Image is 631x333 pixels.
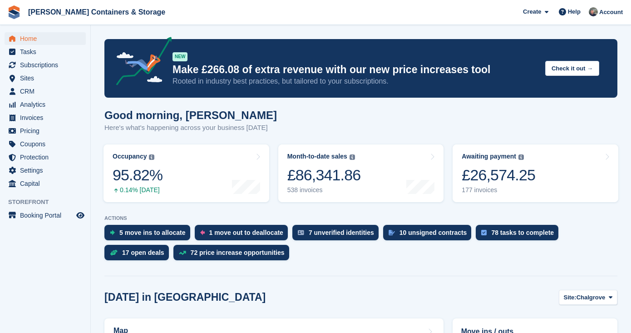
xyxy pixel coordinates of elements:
div: 78 tasks to complete [491,229,554,236]
span: Storefront [8,198,90,207]
a: menu [5,85,86,98]
a: menu [5,98,86,111]
a: Occupancy 95.82% 0.14% [DATE] [104,144,269,202]
div: 5 move ins to allocate [119,229,186,236]
div: 10 unsigned contracts [399,229,467,236]
p: ACTIONS [104,215,617,221]
div: £26,574.25 [462,166,535,184]
img: price_increase_opportunities-93ffe204e8149a01c8c9dc8f82e8f89637d9d84a8eef4429ea346261dce0b2c0.svg [179,251,186,255]
a: menu [5,32,86,45]
div: 0.14% [DATE] [113,186,163,194]
a: menu [5,151,86,164]
p: Here's what's happening across your business [DATE] [104,123,277,133]
p: Make £266.08 of extra revenue with our new price increases tool [173,63,538,76]
span: Capital [20,177,74,190]
span: Chalgrove [577,293,606,302]
span: Analytics [20,98,74,111]
h1: Good morning, [PERSON_NAME] [104,109,277,121]
img: price-adjustments-announcement-icon-8257ccfd72463d97f412b2fc003d46551f7dbcb40ab6d574587a9cd5c0d94... [108,37,172,89]
span: Account [599,8,623,17]
div: £86,341.86 [287,166,361,184]
div: Awaiting payment [462,153,516,160]
button: Check it out → [545,61,599,76]
span: Site: [564,293,577,302]
h2: [DATE] in [GEOGRAPHIC_DATA] [104,291,266,303]
a: menu [5,59,86,71]
a: [PERSON_NAME] Containers & Storage [25,5,169,20]
img: task-75834270c22a3079a89374b754ae025e5fb1db73e45f91037f5363f120a921f8.svg [481,230,487,235]
img: move_ins_to_allocate_icon-fdf77a2bb77ea45bf5b3d319d69a93e2d87916cf1d5bf7949dd705db3b84f3ca.svg [110,230,115,235]
a: 78 tasks to complete [476,225,563,245]
div: 72 price increase opportunities [191,249,285,256]
div: 538 invoices [287,186,361,194]
button: Site: Chalgrove [559,290,618,305]
a: menu [5,45,86,58]
a: 10 unsigned contracts [383,225,476,245]
div: 177 invoices [462,186,535,194]
img: verify_identity-adf6edd0f0f0b5bbfe63781bf79b02c33cf7c696d77639b501bdc392416b5a36.svg [298,230,304,235]
img: icon-info-grey-7440780725fd019a000dd9b08b2336e03edf1995a4989e88bcd33f0948082b44.svg [350,154,355,160]
div: Occupancy [113,153,147,160]
a: 1 move out to deallocate [195,225,292,245]
a: Preview store [75,210,86,221]
img: icon-info-grey-7440780725fd019a000dd9b08b2336e03edf1995a4989e88bcd33f0948082b44.svg [149,154,154,160]
a: menu [5,124,86,137]
p: Rooted in industry best practices, but tailored to your subscriptions. [173,76,538,86]
a: menu [5,164,86,177]
a: menu [5,209,86,222]
a: menu [5,111,86,124]
a: menu [5,138,86,150]
div: 1 move out to deallocate [209,229,283,236]
img: deal-1b604bf984904fb50ccaf53a9ad4b4a5d6e5aea283cecdc64d6e3604feb123c2.svg [110,249,118,256]
span: Pricing [20,124,74,137]
span: Settings [20,164,74,177]
span: Help [568,7,581,16]
span: Subscriptions [20,59,74,71]
div: 95.82% [113,166,163,184]
span: Invoices [20,111,74,124]
span: Home [20,32,74,45]
div: NEW [173,52,187,61]
div: 17 open deals [122,249,164,256]
img: contract_signature_icon-13c848040528278c33f63329250d36e43548de30e8caae1d1a13099fd9432cc5.svg [389,230,395,235]
img: Adam Greenhalgh [589,7,598,16]
span: Sites [20,72,74,84]
span: Tasks [20,45,74,58]
a: Month-to-date sales £86,341.86 538 invoices [278,144,444,202]
div: Month-to-date sales [287,153,347,160]
a: menu [5,177,86,190]
a: 17 open deals [104,245,173,265]
a: 7 unverified identities [292,225,383,245]
a: menu [5,72,86,84]
img: move_outs_to_deallocate_icon-f764333ba52eb49d3ac5e1228854f67142a1ed5810a6f6cc68b1a99e826820c5.svg [200,230,205,235]
a: Awaiting payment £26,574.25 177 invoices [453,144,618,202]
div: 7 unverified identities [309,229,374,236]
a: 5 move ins to allocate [104,225,195,245]
img: stora-icon-8386f47178a22dfd0bd8f6a31ec36ba5ce8667c1dd55bd0f319d3a0aa187defe.svg [7,5,21,19]
span: Protection [20,151,74,164]
span: Coupons [20,138,74,150]
a: 72 price increase opportunities [173,245,294,265]
span: CRM [20,85,74,98]
span: Booking Portal [20,209,74,222]
span: Create [523,7,541,16]
img: icon-info-grey-7440780725fd019a000dd9b08b2336e03edf1995a4989e88bcd33f0948082b44.svg [518,154,524,160]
